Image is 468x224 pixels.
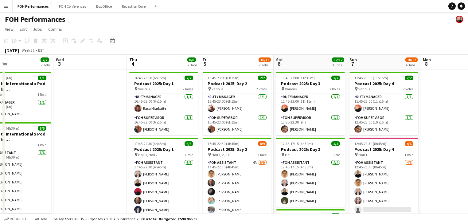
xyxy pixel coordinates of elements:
[148,217,197,221] span: Total Budgeted £590 966.35
[456,16,463,23] app-user-avatar: PERM Chris Nye
[54,0,91,12] button: FOH Conferences
[20,48,36,53] span: Week 36
[5,47,19,53] div: [DATE]
[30,25,45,33] a: Jobs
[2,25,16,33] a: View
[20,26,27,32] span: Edit
[54,217,197,221] div: Salary £590 966.35 + Expenses £0.00 + Subsistence £0.00 =
[48,26,62,32] span: Comms
[5,15,65,24] h1: FOH Performances
[117,0,152,12] button: Reception Cover
[3,216,29,222] button: Budgeted
[38,48,44,53] div: BST
[5,26,14,32] span: View
[17,25,29,33] a: Edit
[34,217,49,221] span: All jobs
[46,25,64,33] a: Comms
[13,0,54,12] button: FOH Performances
[91,0,117,12] button: Box Office
[33,26,42,32] span: Jobs
[10,217,28,221] span: Budgeted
